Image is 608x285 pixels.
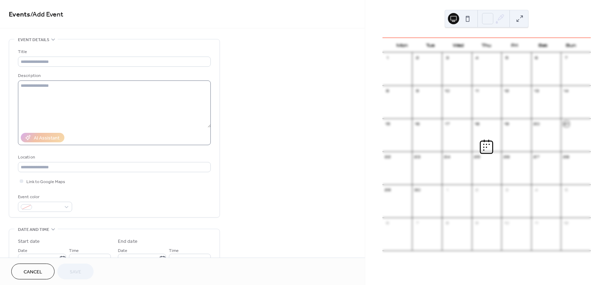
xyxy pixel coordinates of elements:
[474,154,480,160] div: 25
[563,88,569,94] div: 14
[444,88,450,94] div: 10
[388,38,416,52] div: Mon
[11,264,55,279] button: Cancel
[444,121,450,127] div: 17
[474,187,480,193] div: 2
[385,121,391,127] div: 15
[118,247,127,254] span: Date
[529,38,557,52] div: Sat
[18,193,71,201] div: Event color
[557,38,585,52] div: Sun
[504,187,510,193] div: 3
[533,154,539,160] div: 27
[474,88,480,94] div: 11
[18,48,209,56] div: Title
[30,8,63,21] span: / Add Event
[563,55,569,61] div: 7
[504,55,510,61] div: 5
[69,247,79,254] span: Time
[18,238,40,245] div: Start date
[385,55,391,61] div: 1
[563,220,569,226] div: 12
[385,220,391,226] div: 6
[533,220,539,226] div: 11
[444,55,450,61] div: 3
[533,88,539,94] div: 13
[414,154,420,160] div: 23
[504,88,510,94] div: 12
[169,247,179,254] span: Time
[385,154,391,160] div: 22
[473,38,501,52] div: Thu
[18,154,209,161] div: Location
[414,121,420,127] div: 16
[444,220,450,226] div: 8
[9,8,30,21] a: Events
[24,268,42,276] span: Cancel
[26,178,65,186] span: Link to Google Maps
[504,121,510,127] div: 19
[118,238,138,245] div: End date
[474,55,480,61] div: 4
[385,88,391,94] div: 8
[414,88,420,94] div: 9
[18,226,49,233] span: Date and time
[444,154,450,160] div: 24
[444,38,473,52] div: Wed
[504,154,510,160] div: 26
[504,220,510,226] div: 10
[414,187,420,193] div: 30
[416,38,444,52] div: Tue
[533,121,539,127] div: 20
[501,38,529,52] div: Fri
[414,220,420,226] div: 7
[563,121,569,127] div: 21
[18,36,49,44] span: Event details
[533,55,539,61] div: 6
[533,187,539,193] div: 4
[563,187,569,193] div: 5
[414,55,420,61] div: 2
[385,187,391,193] div: 29
[18,72,209,79] div: Description
[474,220,480,226] div: 9
[563,154,569,160] div: 28
[474,121,480,127] div: 18
[18,247,27,254] span: Date
[444,187,450,193] div: 1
